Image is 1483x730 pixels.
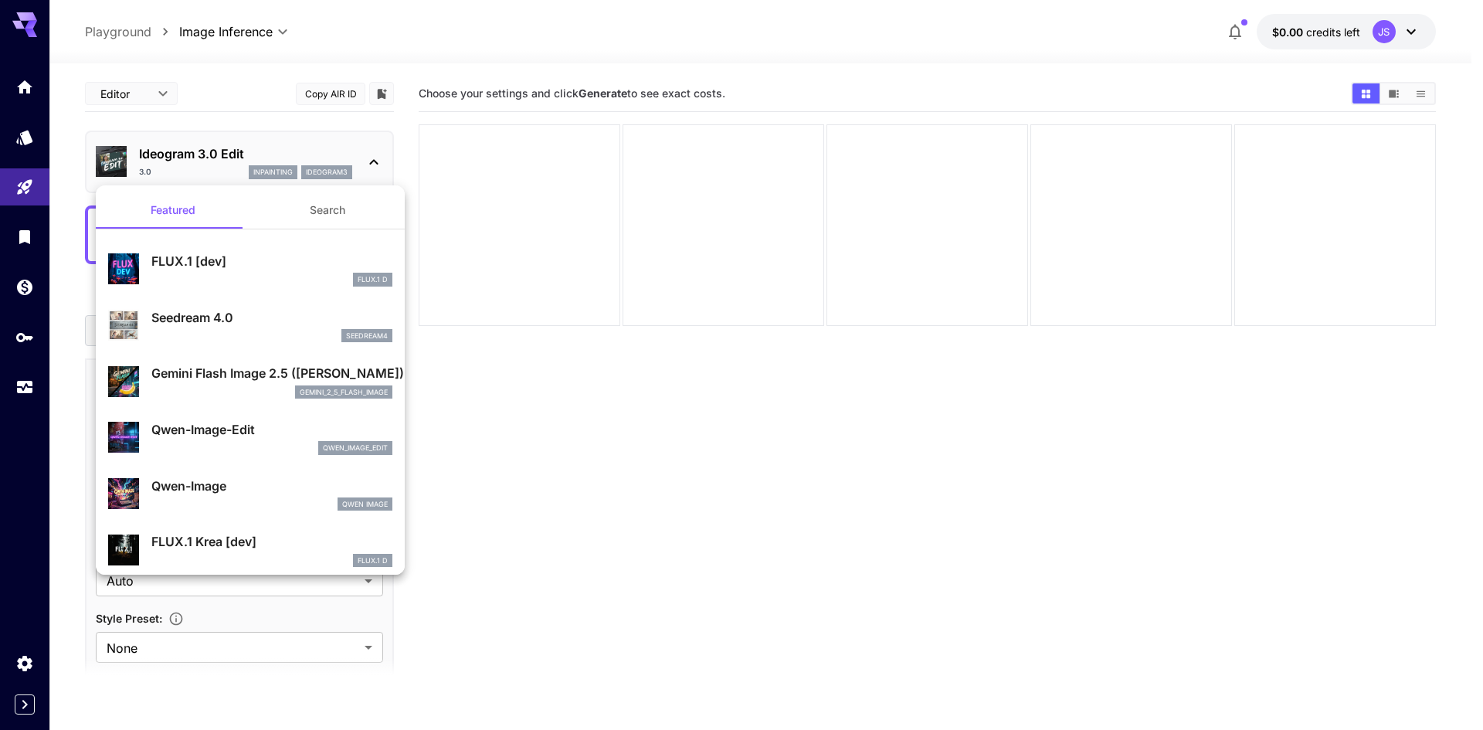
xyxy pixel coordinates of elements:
p: Qwen-Image [151,477,392,495]
div: Gemini Flash Image 2.5 ([PERSON_NAME])gemini_2_5_flash_image [108,358,392,405]
div: Qwen-Image-Editqwen_image_edit [108,414,392,461]
p: FLUX.1 Krea [dev] [151,532,392,551]
p: qwen_image_edit [323,443,388,453]
p: Gemini Flash Image 2.5 ([PERSON_NAME]) [151,364,392,382]
p: Qwen-Image-Edit [151,420,392,439]
p: FLUX.1 D [358,555,388,566]
div: Seedream 4.0seedream4 [108,302,392,349]
p: seedream4 [346,331,388,341]
p: Seedream 4.0 [151,308,392,327]
div: FLUX.1 [dev]FLUX.1 D [108,246,392,293]
p: Qwen Image [342,499,388,510]
div: Qwen-ImageQwen Image [108,470,392,518]
button: Search [250,192,405,229]
div: FLUX.1 Krea [dev]FLUX.1 D [108,526,392,573]
button: Featured [96,192,250,229]
p: gemini_2_5_flash_image [300,387,388,398]
p: FLUX.1 [dev] [151,252,392,270]
p: FLUX.1 D [358,274,388,285]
